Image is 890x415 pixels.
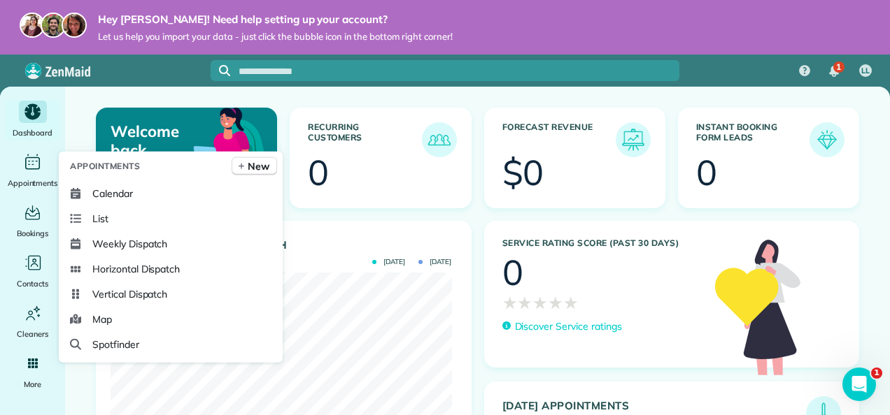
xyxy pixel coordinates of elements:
[502,155,544,190] div: $0
[114,239,457,252] h3: Actual Revenue this month
[17,327,48,341] span: Cleaners
[219,65,230,76] svg: Focus search
[6,302,59,341] a: Cleaners
[502,319,622,334] a: Discover Service ratings
[502,290,518,315] span: ★
[92,212,108,226] span: List
[62,13,87,38] img: michelle-19f622bdf1676172e81f8f8fba1fb50e276960ebfe0243fe18214015130c80e4.jpg
[6,101,59,140] a: Dashboard
[788,54,890,87] nav: Main
[64,332,277,357] a: Spotfinder
[17,226,49,240] span: Bookings
[502,238,701,248] h3: Service Rating score (past 30 days)
[64,282,277,307] a: Vertical Dispatch
[64,256,277,282] a: Horizontal Dispatch
[515,319,622,334] p: Discover Service ratings
[92,262,180,276] span: Horizontal Dispatch
[871,367,882,379] span: 1
[842,367,876,401] iframe: Intercom live chat
[813,126,841,154] img: icon_form_leads-04211a6a04a5b2264e4ee56bc0799ec3eb69b7e499cbb523a139df1d13a81ae0.png
[211,65,230,76] button: Focus search
[836,61,841,73] span: 1
[696,122,810,157] h3: Instant Booking Form Leads
[861,66,870,77] span: LL
[92,187,133,201] span: Calendar
[532,290,548,315] span: ★
[98,31,453,43] span: Let us help you import your data - just click the bubble icon in the bottom right corner!
[6,201,59,240] a: Bookings
[8,176,58,190] span: Appointments
[24,377,41,391] span: More
[41,13,66,38] img: jorge-587dff0eeaa6aab1f244e6dc62b8924c3b6ad411094392a53c71c6c4a576187d.jpg
[6,252,59,291] a: Contacts
[92,312,112,326] span: Map
[64,307,277,332] a: Map
[248,159,269,173] span: New
[819,56,849,87] div: 1 unread notifications
[696,155,717,190] div: 0
[372,259,405,265] span: [DATE]
[13,126,52,140] span: Dashboard
[17,277,48,291] span: Contacts
[232,157,277,175] a: New
[308,122,421,157] h3: Recurring Customers
[418,259,451,265] span: [DATE]
[502,122,616,157] h3: Forecast Revenue
[70,159,140,173] span: Appointments
[146,92,282,227] img: dashboard_welcome-42a62b7d889689a78055ac9021e634bf52bae3f8056760290aed330b23ab8690.png
[20,13,45,38] img: maria-72a9807cf96188c08ef61303f053569d2e2a8a1cde33d635c8a3ac13582a053d.jpg
[425,126,453,154] img: icon_recurring_customers-cf858462ba22bcd05b5a5880d41d6543d210077de5bb9ebc9590e49fd87d84ed.png
[517,290,532,315] span: ★
[64,206,277,231] a: List
[92,237,167,251] span: Weekly Dispatch
[64,181,277,206] a: Calendar
[563,290,579,315] span: ★
[98,13,453,27] strong: Hey [PERSON_NAME]! Need help setting up your account?
[502,255,523,290] div: 0
[64,231,277,256] a: Weekly Dispatch
[92,287,167,301] span: Vertical Dispatch
[92,337,139,351] span: Spotfinder
[308,155,329,190] div: 0
[619,126,647,154] img: icon_forecast_revenue-8c13a41c7ed35a8dcfafea3cbb826a0462acb37728057bba2d056411b612bbbe.png
[6,151,59,190] a: Appointments
[111,122,217,159] p: Welcome back, [PERSON_NAME]!
[548,290,563,315] span: ★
